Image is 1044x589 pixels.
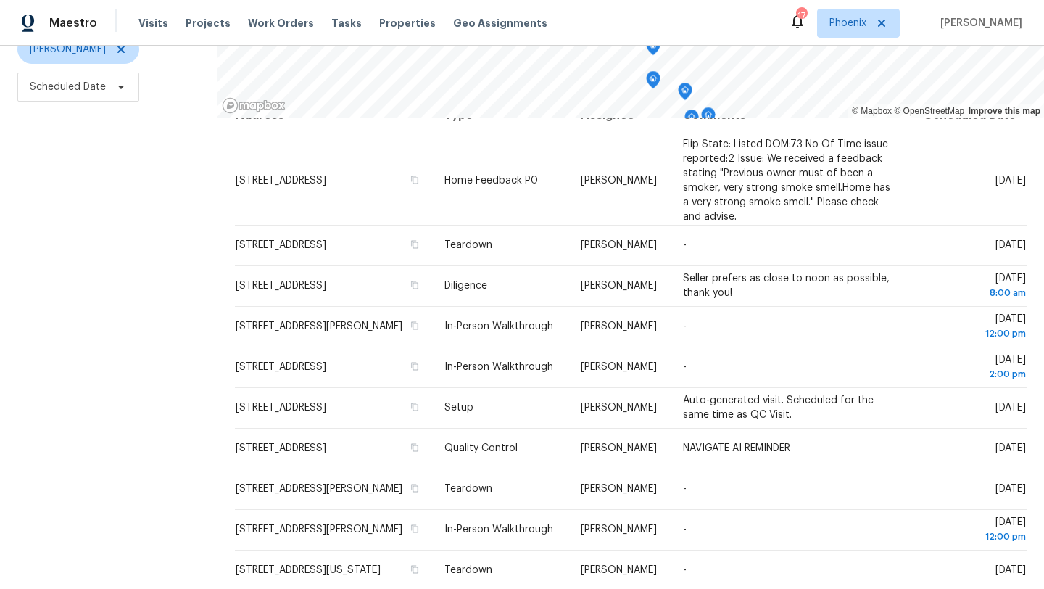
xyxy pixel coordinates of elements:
span: - [683,565,687,575]
span: [PERSON_NAME] [581,240,657,250]
span: [PERSON_NAME] [581,403,657,413]
span: Scheduled Date [30,80,106,94]
span: In-Person Walkthrough [444,321,553,331]
span: Properties [379,16,436,30]
div: 8:00 am [921,286,1026,300]
span: - [683,484,687,494]
span: [DATE] [995,484,1026,494]
span: [PERSON_NAME] [581,362,657,372]
button: Copy Address [408,238,421,251]
span: Work Orders [248,16,314,30]
div: 2:00 pm [921,367,1026,382]
span: [PERSON_NAME] [581,524,657,535]
span: - [683,240,687,250]
span: [PERSON_NAME] [581,484,657,494]
span: Tasks [331,18,362,28]
span: [DATE] [995,443,1026,453]
span: - [683,524,687,535]
div: 17 [796,9,806,23]
div: 12:00 pm [921,326,1026,341]
div: Map marker [646,38,660,60]
span: - [683,362,687,372]
span: [PERSON_NAME] [581,321,657,331]
span: [STREET_ADDRESS] [236,176,326,186]
span: [STREET_ADDRESS][PERSON_NAME] [236,321,402,331]
a: Mapbox [852,106,892,116]
span: Maestro [49,16,97,30]
div: Map marker [684,110,699,132]
span: [DATE] [995,565,1026,575]
button: Copy Address [408,482,421,495]
span: Teardown [444,565,492,575]
span: [STREET_ADDRESS] [236,403,326,413]
span: [DATE] [921,314,1026,341]
span: [STREET_ADDRESS][PERSON_NAME] [236,524,402,535]
span: [PERSON_NAME] [581,176,657,186]
span: [DATE] [995,403,1026,413]
span: [STREET_ADDRESS] [236,443,326,453]
button: Copy Address [408,522,421,535]
button: Copy Address [408,441,421,454]
span: [PERSON_NAME] [581,565,657,575]
span: Teardown [444,484,492,494]
div: Map marker [678,83,692,105]
a: Improve this map [969,106,1040,116]
span: Flip State: Listed DOM:73 No Of Time issue reported:2 Issue: We received a feedback stating "Prev... [683,139,890,222]
span: - [683,321,687,331]
button: Copy Address [408,400,421,413]
span: Setup [444,403,473,413]
span: Diligence [444,281,487,291]
span: NAVIGATE AI REMINDER [683,443,790,453]
span: Home Feedback P0 [444,176,538,186]
span: [STREET_ADDRESS] [236,362,326,372]
span: [STREET_ADDRESS][PERSON_NAME] [236,484,402,494]
span: Projects [186,16,231,30]
span: Phoenix [829,16,866,30]
span: [DATE] [995,240,1026,250]
span: [PERSON_NAME] [581,281,657,291]
button: Copy Address [408,279,421,292]
span: In-Person Walkthrough [444,362,553,372]
span: [DATE] [995,176,1026,186]
span: Geo Assignments [453,16,547,30]
span: In-Person Walkthrough [444,524,553,535]
span: [PERSON_NAME] [581,443,657,453]
span: [DATE] [921,273,1026,300]
span: [PERSON_NAME] [30,42,106,57]
button: Copy Address [408,173,421,186]
span: [DATE] [921,517,1026,544]
span: [STREET_ADDRESS][US_STATE] [236,565,381,575]
button: Copy Address [408,563,421,576]
span: [DATE] [921,355,1026,382]
button: Copy Address [408,360,421,373]
span: [STREET_ADDRESS] [236,240,326,250]
span: [PERSON_NAME] [935,16,1022,30]
div: Map marker [646,71,660,94]
span: Seller prefers as close to noon as possible, thank you! [683,273,890,298]
span: [STREET_ADDRESS] [236,281,326,291]
span: Teardown [444,240,492,250]
a: Mapbox homepage [222,97,286,114]
span: Auto-generated visit. Scheduled for the same time as QC Visit. [683,395,874,420]
span: Visits [138,16,168,30]
div: 12:00 pm [921,530,1026,544]
span: Quality Control [444,443,518,453]
a: OpenStreetMap [894,106,964,116]
div: Map marker [701,107,716,130]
